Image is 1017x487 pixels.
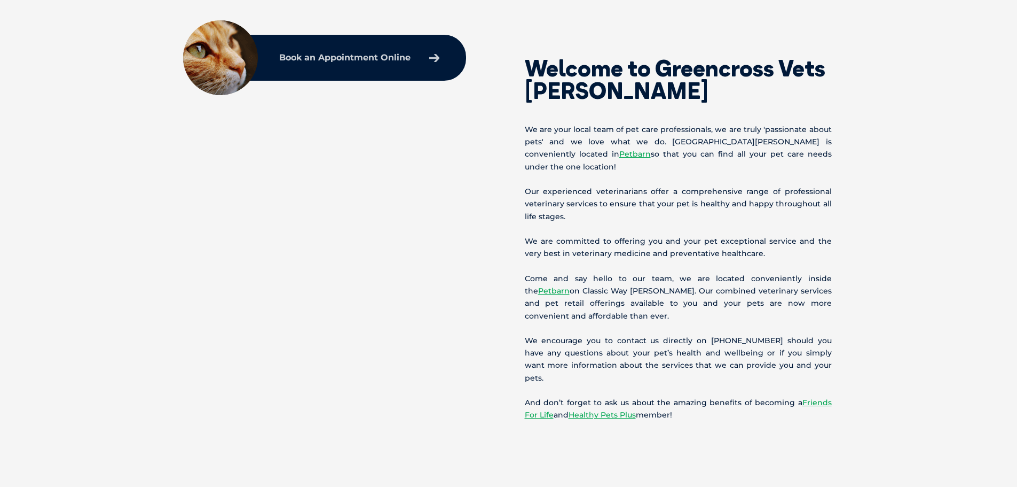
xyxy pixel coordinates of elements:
p: Book an Appointment Online [279,53,411,62]
p: We are your local team of pet care professionals, we are truly 'passionate about pets' and we lov... [525,123,832,173]
p: We encourage you to contact us directly on [PHONE_NUMBER] should you have any questions about you... [525,335,832,384]
a: Book an Appointment Online [274,48,445,67]
p: And don’t forget to ask us about the amazing benefits of becoming a and member! [525,397,832,421]
a: Petbarn [538,286,570,296]
p: We are committed to offering you and your pet exceptional service and the very best in veterinary... [525,235,832,260]
p: Our experienced veterinarians offer a comprehensive range of professional veterinary services to ... [525,185,832,223]
a: Healthy Pets Plus [569,410,636,420]
a: Petbarn [619,149,651,159]
h2: Welcome to Greencross Vets [PERSON_NAME] [525,57,832,102]
p: Come and say hello to our team, we are located conveniently inside the on Classic Way [PERSON_NAM... [525,273,832,322]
